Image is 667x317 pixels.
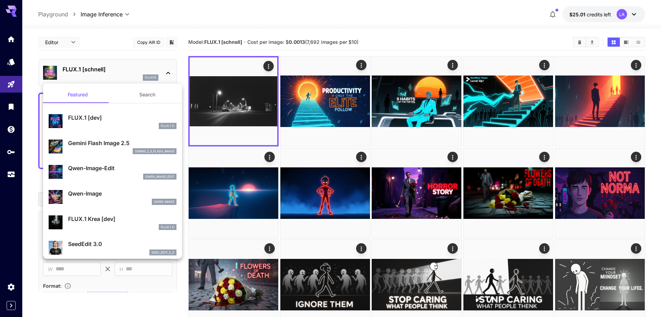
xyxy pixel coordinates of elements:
p: Qwen-Image [68,189,176,198]
p: Gemini Flash Image 2.5 [68,139,176,147]
p: qwen_image_edit [145,174,174,179]
div: Qwen-ImageQwen Image [49,187,176,208]
div: FLUX.1 Krea [dev]FLUX.1 D [49,212,176,233]
div: SeedEdit 3.0seed_edit_3_0 [49,237,176,258]
p: FLUX.1 D [161,124,174,128]
div: Gemini Flash Image 2.5gemini_2_5_flash_image [49,136,176,157]
p: SeedEdit 3.0 [68,240,176,248]
div: Qwen-Image-Editqwen_image_edit [49,161,176,182]
p: Qwen-Image-Edit [68,164,176,172]
p: FLUX.1 [dev] [68,113,176,122]
p: seed_edit_3_0 [151,250,174,255]
p: gemini_2_5_flash_image [135,149,174,154]
button: Search [113,86,182,103]
p: FLUX.1 D [161,225,174,230]
button: Featured [43,86,113,103]
p: FLUX.1 Krea [dev] [68,215,176,223]
p: Qwen Image [154,199,174,204]
div: FLUX.1 [dev]FLUX.1 D [49,111,176,132]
